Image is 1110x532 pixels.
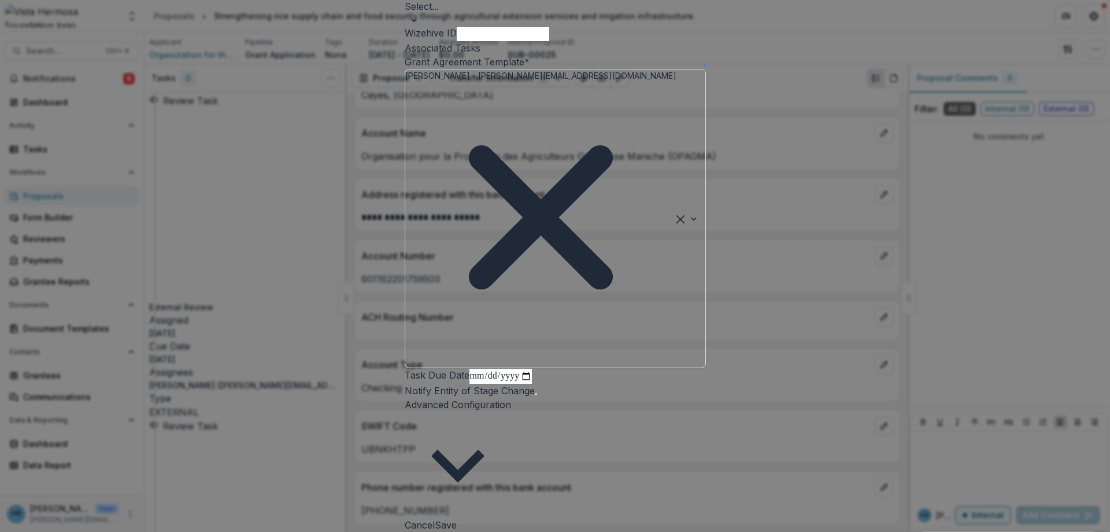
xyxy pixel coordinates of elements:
[405,82,676,353] div: Remove Hannah Roosendaal - hannahr@vhfoundation.org
[405,385,535,397] label: Notify Entity of Stage Change
[405,399,511,410] span: Advanced Configuration
[676,212,684,225] div: Clear selected options
[405,398,511,518] button: Advanced Configuration
[405,369,469,381] label: Task Due Date
[405,71,676,80] span: [PERSON_NAME] - [PERSON_NAME][EMAIL_ADDRESS][DOMAIN_NAME]
[405,42,480,54] label: Associated Tasks
[405,27,457,39] label: Wizehive ID
[405,518,435,532] button: Cancel
[405,55,530,69] label: Grant Agreement Template
[435,518,457,532] button: Save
